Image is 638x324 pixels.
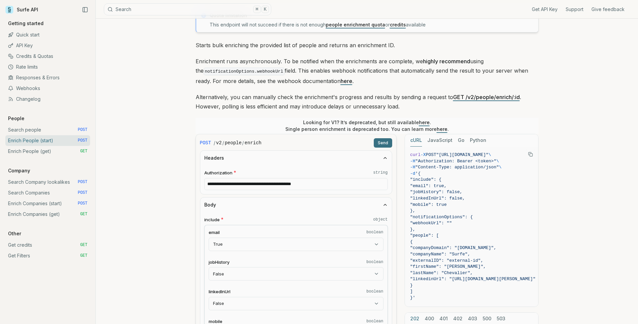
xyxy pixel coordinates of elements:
[532,6,558,13] a: Get API Key
[373,217,387,222] code: object
[489,152,491,157] span: \
[216,140,222,146] code: v2
[78,190,87,195] span: POST
[341,78,352,84] a: here
[410,202,447,207] span: "mobile": true
[78,138,87,143] span: POST
[5,72,90,83] a: Responses & Errors
[366,230,383,235] code: boolean
[470,134,486,147] button: Python
[80,149,87,154] span: GET
[410,276,536,281] span: "linkedinUrl": "[URL][DOMAIN_NAME][PERSON_NAME]"
[196,92,539,111] p: Alternatively, you can manually check the enrichment's progress and results by sending a request ...
[366,319,383,324] code: boolean
[5,146,90,157] a: Enrich People (get) GET
[427,134,452,147] button: JavaScript
[410,221,452,226] span: "webhookUrl": ""
[437,126,447,132] a: here
[390,22,406,27] a: credits
[410,152,421,157] span: curl
[458,134,465,147] button: Go
[326,22,385,27] a: people enrichment quota
[196,57,539,86] p: Enrichment runs asynchronously. To be notified when the enrichments are complete, we using the fi...
[5,230,24,237] p: Other
[410,177,442,182] span: "include": {
[225,140,241,146] code: people
[242,140,244,146] span: /
[436,152,489,157] span: "[URL][DOMAIN_NAME]"
[78,179,87,185] span: POST
[366,259,383,265] code: boolean
[214,140,215,146] span: /
[209,259,229,265] span: jobHistory
[200,197,392,212] button: Body
[410,270,473,275] span: "lastName": "Chevalier",
[410,159,416,164] span: -H
[196,40,539,50] p: Starts bulk enriching the provided list of people and returns an enrichment ID.
[78,201,87,206] span: POST
[410,239,413,244] span: {
[80,242,87,248] span: GET
[253,6,261,13] kbd: ⌘
[410,264,486,269] span: "firstName": "[PERSON_NAME]",
[80,253,87,258] span: GET
[200,140,211,146] span: POST
[5,51,90,62] a: Credits & Quotas
[5,20,46,27] p: Getting started
[209,289,230,295] span: linkedInUrl
[80,5,90,15] button: Collapse Sidebar
[410,258,483,263] span: "externalID": "external-id",
[200,151,392,165] button: Headers
[104,3,271,15] button: Search⌘K
[591,6,625,13] a: Give feedback
[496,159,499,164] span: \
[209,229,220,236] span: email
[244,140,261,146] code: enrich
[410,283,413,288] span: }
[373,170,387,175] code: string
[453,94,520,100] a: GET /v2/people/enrich/:id
[5,250,90,261] a: Get Filters GET
[410,134,422,147] button: cURL
[410,233,439,238] span: "people": [
[410,227,416,232] span: },
[410,289,413,294] span: ]
[410,208,416,213] span: },
[5,125,90,135] a: Search people POST
[210,21,534,28] p: This endpoint will not succeed if there is not enough or available
[5,240,90,250] a: Get credits GET
[374,138,392,148] button: Send
[415,159,496,164] span: "Authorization: Bearer <token>"
[5,167,33,174] p: Company
[415,171,421,176] span: '{
[5,209,90,220] a: Enrich Companies (get) GET
[410,295,416,300] span: }'
[262,6,269,13] kbd: K
[410,196,465,201] span: "linkedInUrl": false,
[5,177,90,187] a: Search Company lookalikes POST
[410,252,470,257] span: "companyName": "Surfe",
[222,140,224,146] span: /
[285,119,449,133] p: Looking for V1? It’s deprecated, but still available . Single person enrichment is deprecated too...
[499,165,502,170] span: \
[423,58,470,65] strong: highly recommend
[410,245,496,250] span: "companyDomain": "[DOMAIN_NAME]",
[410,189,463,194] span: "jobHistory": false,
[410,183,447,188] span: "email": true,
[5,40,90,51] a: API Key
[5,198,90,209] a: Enrich Companies (start) POST
[415,165,499,170] span: "Content-Type: application/json"
[204,68,285,75] code: notificationOptions.webhookUrl
[366,289,383,294] code: boolean
[566,6,583,13] a: Support
[5,29,90,40] a: Quick start
[5,135,90,146] a: Enrich People (start) POST
[204,170,232,176] span: Authorization
[5,115,27,122] p: People
[78,127,87,133] span: POST
[5,94,90,104] a: Changelog
[5,83,90,94] a: Webhooks
[5,62,90,72] a: Rate limits
[5,5,38,15] a: Surfe API
[410,171,416,176] span: -d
